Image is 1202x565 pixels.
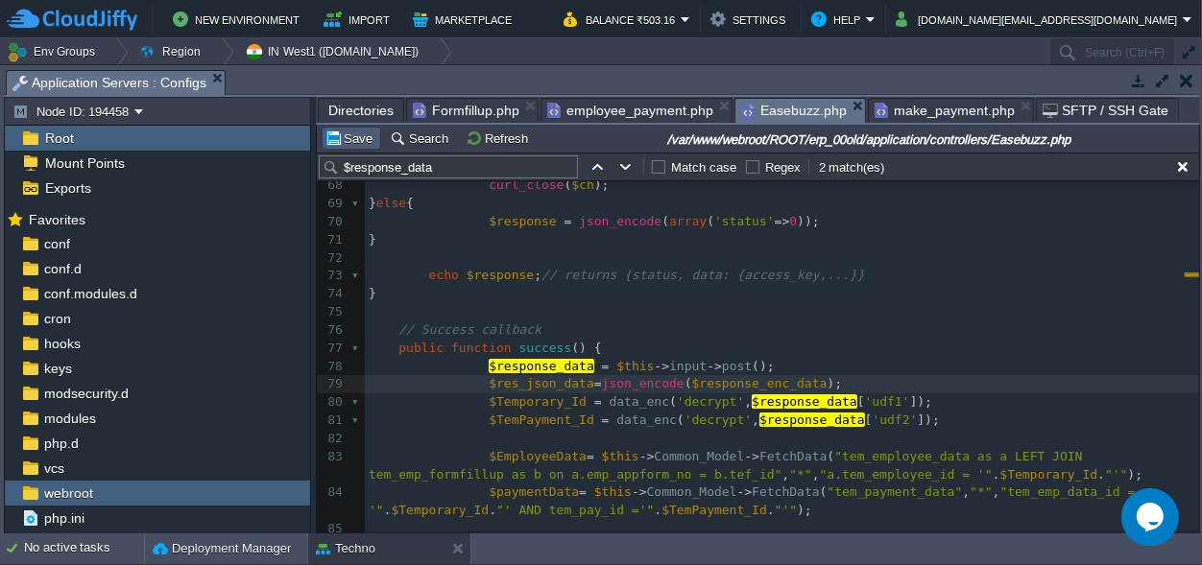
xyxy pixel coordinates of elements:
li: /var/www/webroot/ROOT/erp_00old/application/views/formfillup/employee_payment.php [541,98,733,122]
span: "tem_employee_data as a LEFT JOIN tem_emp_formfillup as b on a.emp_appform_no = b.tef_id" [369,449,1097,482]
span: Application Servers : Configs [12,71,206,95]
span: $ch [571,177,593,192]
span: (); [752,359,774,373]
span: FetchData [752,484,819,499]
span: Directories [328,99,394,122]
div: 74 [317,285,348,303]
button: Help [811,8,866,31]
span: ); [1128,467,1143,482]
span: php.d [40,435,82,452]
div: 76 [317,321,348,340]
span: ( [827,449,834,463]
div: No active tasks [24,533,144,564]
span: -> [639,449,655,463]
span: FetchData [759,449,827,463]
div: 73 [317,267,348,285]
button: Save [325,129,378,147]
span: webroot [40,484,96,502]
a: keys [40,360,75,377]
a: Mount Points [41,154,128,172]
a: vcs [40,459,67,477]
span: 'decrypt' [677,394,744,409]
span: $this [594,484,632,499]
span: "a.tem_employee_id = '" [820,467,993,482]
a: Root [41,129,77,147]
button: [DOMAIN_NAME][EMAIL_ADDRESS][DOMAIN_NAME] [896,8,1183,31]
a: conf [40,235,73,252]
span: public [398,341,444,355]
span: hooks [40,335,84,352]
span: = [565,214,572,228]
li: /var/www/webroot/ROOT/erp_00old/application/views/formfillup/make_payment.php [868,98,1034,122]
button: Settings [710,8,791,31]
span: "' AND tem_pay_id ='" [496,503,654,517]
div: 72 [317,249,348,268]
div: 77 [317,340,348,358]
span: data_enc [609,394,669,409]
span: echo [429,268,459,282]
span: json_encode [579,214,661,228]
span: employee_payment.php [547,99,713,122]
a: modules [40,410,99,427]
span: = [579,484,587,499]
div: 78 [317,358,348,376]
span: $Temporary_Id [999,467,1097,482]
span: $response_data [489,359,594,373]
span: $res_json_data [489,376,594,390]
span: = [594,376,602,390]
span: else [376,196,406,210]
span: Exports [41,179,94,197]
span: 'udf2' [872,412,917,427]
span: "'" [775,503,797,517]
span: . [993,467,1000,482]
img: CloudJiffy [7,8,137,32]
div: 69 [317,195,348,213]
span: ); [797,503,812,517]
a: conf.modules.d [40,285,140,302]
span: -> [707,359,722,373]
span: , [752,412,759,427]
span: Favorites [25,211,88,228]
span: data_enc [616,412,677,427]
div: 70 [317,213,348,231]
span: $this [602,449,639,463]
span: -> [737,484,753,499]
span: . [654,503,661,517]
span: SFTP / SSH Gate [1043,99,1168,122]
span: = [602,359,610,373]
button: Techno [316,539,375,558]
a: Favorites [25,212,88,227]
div: 85 [317,520,348,538]
div: 80 [317,393,348,412]
button: Region [139,38,207,65]
a: cron [40,310,74,327]
span: ); [594,177,610,192]
span: [ [865,412,873,427]
li: /var/www/webroot/ROOT/erp_00old/application/controllers/Easebuzz.php [734,98,866,122]
button: New Environment [173,8,305,31]
span: php.ini [40,509,87,527]
span: ]); [917,412,939,427]
label: Match case [671,160,736,175]
span: = [602,412,610,427]
span: } [369,232,376,247]
span: success [519,341,572,355]
button: Refresh [466,129,534,147]
button: Import [324,8,396,31]
span: [ [857,394,865,409]
span: $response_enc_data [692,376,828,390]
span: . [489,503,496,517]
span: => [775,214,790,228]
button: Balance ₹503.16 [564,8,681,31]
span: ( [677,412,685,427]
span: ( [669,394,677,409]
a: conf.d [40,260,84,277]
span: $Temporary_Id [489,394,587,409]
button: Env Groups [7,38,102,65]
span: -> [744,449,759,463]
span: $response_data [752,394,857,409]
